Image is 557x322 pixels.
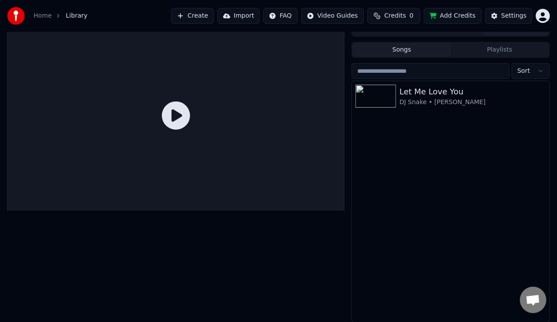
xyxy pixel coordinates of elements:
[301,8,364,24] button: Video Guides
[66,11,87,20] span: Library
[171,8,214,24] button: Create
[410,11,414,20] span: 0
[400,98,546,107] div: DJ Snake • [PERSON_NAME]
[7,7,25,25] img: youka
[34,11,52,20] a: Home
[353,44,451,56] button: Songs
[367,8,420,24] button: Credits0
[34,11,87,20] nav: breadcrumb
[451,44,549,56] button: Playlists
[400,86,546,98] div: Let Me Love You
[485,8,532,24] button: Settings
[217,8,260,24] button: Import
[501,11,527,20] div: Settings
[517,67,530,75] span: Sort
[263,8,297,24] button: FAQ
[384,11,406,20] span: Credits
[424,8,482,24] button: Add Credits
[520,287,546,313] div: Open chat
